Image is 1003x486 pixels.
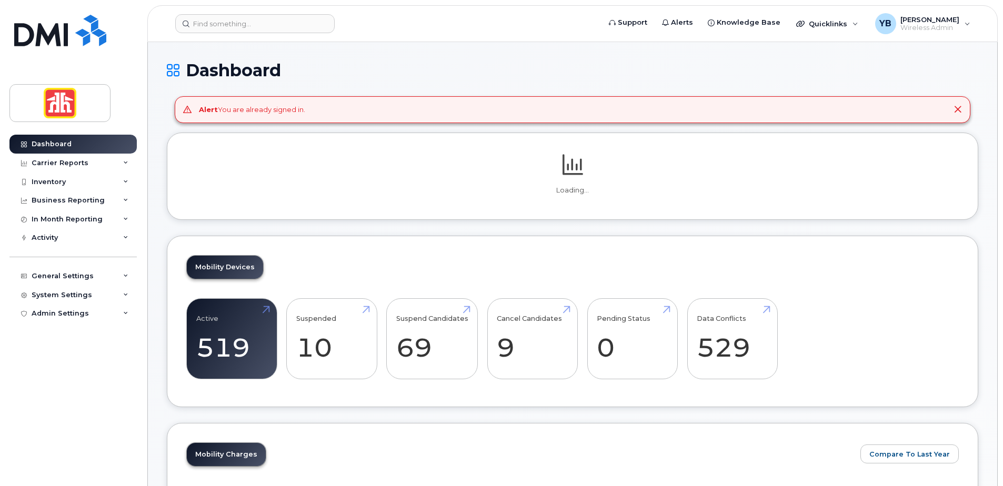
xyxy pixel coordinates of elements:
[187,443,266,466] a: Mobility Charges
[869,449,950,459] span: Compare To Last Year
[296,304,367,373] a: Suspended 10
[187,256,263,279] a: Mobility Devices
[196,304,267,373] a: Active 519
[186,186,959,195] p: Loading...
[199,105,218,114] strong: Alert
[697,304,768,373] a: Data Conflicts 529
[167,61,978,79] h1: Dashboard
[597,304,668,373] a: Pending Status 0
[860,444,959,463] button: Compare To Last Year
[497,304,568,373] a: Cancel Candidates 9
[396,304,468,373] a: Suspend Candidates 69
[199,105,305,115] div: You are already signed in.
